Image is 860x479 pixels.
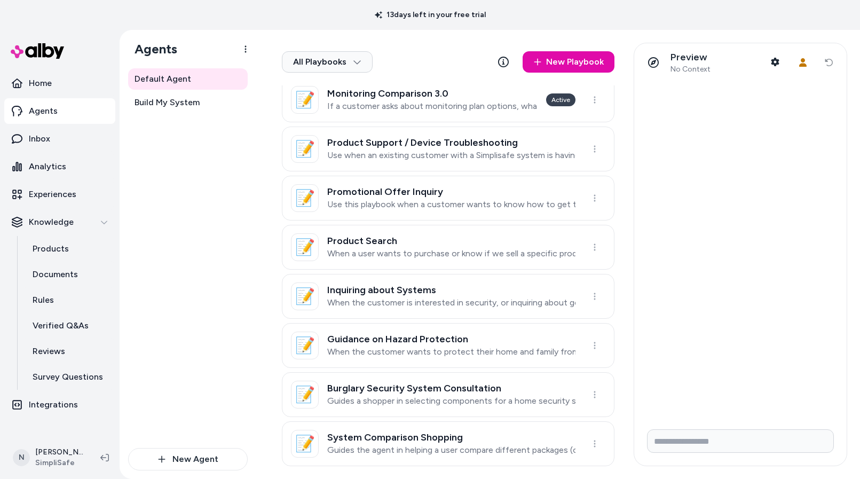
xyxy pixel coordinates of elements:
div: 📝 [291,233,319,261]
a: Agents [4,98,115,124]
span: No Context [670,65,711,74]
p: Documents [33,268,78,281]
p: Home [29,77,52,90]
a: 📝Inquiring about SystemsWhen the customer is interested in security, or inquiring about general s... [282,274,614,319]
p: Products [33,242,69,255]
h3: Product Support / Device Troubleshooting [327,137,575,148]
a: New Playbook [523,51,614,73]
a: Analytics [4,154,115,179]
a: 📝Product Support / Device TroubleshootingUse when an existing customer with a Simplisafe system i... [282,127,614,171]
p: Guides a shopper in selecting components for a home security system to protect against break-ins,... [327,396,575,406]
p: Agents [29,105,58,117]
p: If a customer asks about monitoring plan options, what monitoring plans are available, or monitor... [327,101,538,112]
a: Documents [22,262,115,287]
p: Use when an existing customer with a Simplisafe system is having trouble getting a specific devic... [327,150,575,161]
div: Active [546,93,575,106]
span: Default Agent [135,73,191,85]
a: 📝Product SearchWhen a user wants to purchase or know if we sell a specific product. [282,225,614,270]
div: 📝 [291,332,319,359]
p: Inbox [29,132,50,145]
h3: Promotional Offer Inquiry [327,186,575,197]
a: Rules [22,287,115,313]
a: 📝Monitoring Comparison 3.0If a customer asks about monitoring plan options, what monitoring plans... [282,77,614,122]
span: N [13,449,30,466]
p: Integrations [29,398,78,411]
p: [PERSON_NAME] [35,447,83,458]
div: 📝 [291,86,319,114]
a: 📝Burglary Security System ConsultationGuides a shopper in selecting components for a home securit... [282,372,614,417]
div: 📝 [291,282,319,310]
button: New Agent [128,448,248,470]
input: Write your prompt here [647,429,834,453]
h3: Inquiring about Systems [327,285,575,295]
div: 📝 [291,135,319,163]
p: Verified Q&As [33,319,89,332]
p: Preview [670,51,711,64]
img: alby Logo [11,43,64,59]
a: Home [4,70,115,96]
p: When the customer is interested in security, or inquiring about general security system topics. [327,297,575,308]
div: 📝 [291,430,319,458]
button: Knowledge [4,209,115,235]
h3: Guidance on Hazard Protection [327,334,575,344]
p: Experiences [29,188,76,201]
span: Build My System [135,96,200,109]
a: Products [22,236,115,262]
button: N[PERSON_NAME]SimpliSafe [6,441,92,475]
a: 📝Promotional Offer InquiryUse this playbook when a customer wants to know how to get the best dea... [282,176,614,221]
a: Default Agent [128,68,248,90]
div: 📝 [291,184,319,212]
h1: Agents [126,41,177,57]
span: SimpliSafe [35,458,83,468]
span: All Playbooks [293,57,361,67]
a: Build My System [128,92,248,113]
h3: System Comparison Shopping [327,432,575,443]
a: Reviews [22,339,115,364]
p: Rules [33,294,54,307]
p: Use this playbook when a customer wants to know how to get the best deal or promo available. [327,199,575,210]
a: Integrations [4,392,115,418]
p: Survey Questions [33,371,103,383]
h3: Product Search [327,235,575,246]
a: 📝System Comparison ShoppingGuides the agent in helping a user compare different packages (or syst... [282,421,614,466]
p: When a user wants to purchase or know if we sell a specific product. [327,248,575,259]
div: 📝 [291,381,319,409]
p: Reviews [33,345,65,358]
h3: Burglary Security System Consultation [327,383,575,394]
p: Knowledge [29,216,74,229]
p: 13 days left in your free trial [368,10,492,20]
button: All Playbooks [282,51,373,73]
a: Inbox [4,126,115,152]
a: Survey Questions [22,364,115,390]
a: Experiences [4,182,115,207]
p: When the customer wants to protect their home and family from fire, CO, flooding and extreme cold... [327,347,575,357]
h3: Monitoring Comparison 3.0 [327,88,538,99]
a: 📝Guidance on Hazard ProtectionWhen the customer wants to protect their home and family from fire,... [282,323,614,368]
a: Verified Q&As [22,313,115,339]
p: Guides the agent in helping a user compare different packages (or systems) based on their specifi... [327,445,575,456]
p: Analytics [29,160,66,173]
